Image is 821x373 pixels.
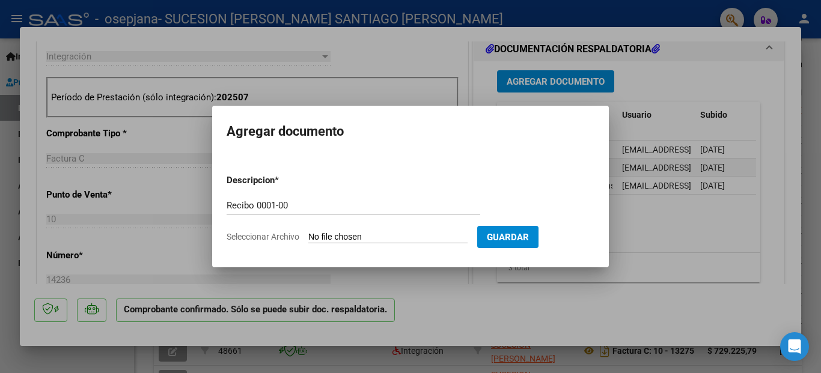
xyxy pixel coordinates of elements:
[477,226,539,248] button: Guardar
[227,232,299,241] span: Seleccionar Archivo
[780,332,809,361] div: Open Intercom Messenger
[227,174,337,187] p: Descripcion
[227,120,594,143] h2: Agregar documento
[487,232,529,243] span: Guardar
